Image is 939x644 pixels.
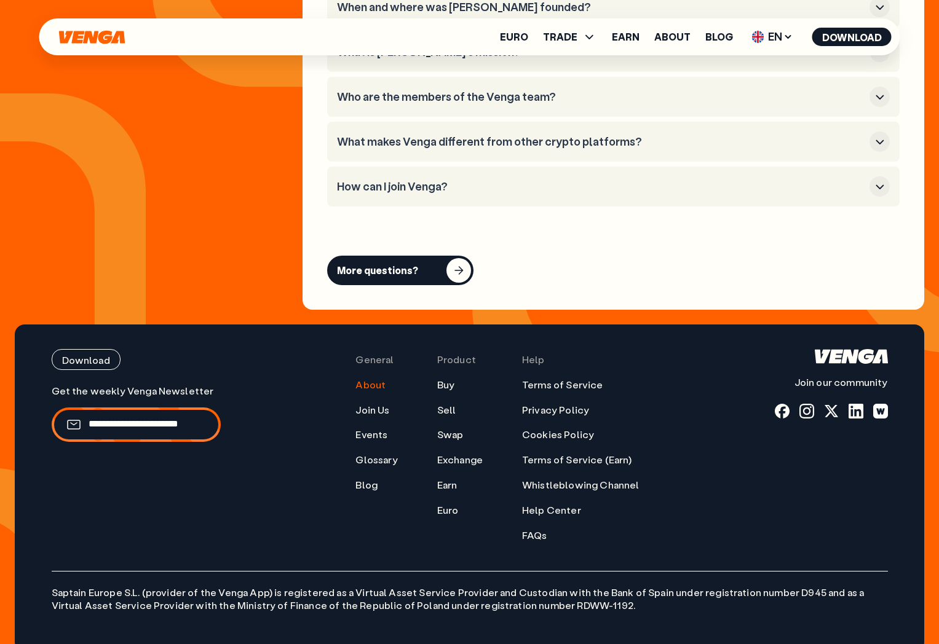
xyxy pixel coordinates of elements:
span: EN [748,27,798,47]
a: Earn [437,479,458,492]
h3: When and where was [PERSON_NAME] founded? [337,1,865,14]
a: About [654,32,691,42]
span: TRADE [543,32,577,42]
a: Euro [500,32,528,42]
button: More questions? [327,256,473,285]
a: Sell [437,404,456,417]
img: flag-uk [752,31,764,43]
button: Download [52,349,121,370]
a: Whistleblowing Channel [522,479,640,492]
a: warpcast [873,404,888,418]
a: Terms of Service (Earn) [522,454,632,466]
h3: What makes Venga different from other crypto platforms? [337,135,865,149]
span: General [355,353,394,366]
a: Download [52,349,221,370]
span: Product [437,353,476,366]
span: Help [522,353,545,366]
h3: What is [PERSON_NAME]’s mission? [337,45,865,59]
button: What makes Venga different from other crypto platforms? [337,132,890,152]
a: Help Center [522,504,581,517]
a: Cookies Policy [522,428,594,441]
span: TRADE [543,29,597,44]
a: Earn [612,32,640,42]
a: FAQs [522,529,547,542]
a: fb [775,404,790,418]
a: Terms of Service [522,379,603,391]
div: More questions? [337,264,418,277]
a: Buy [437,379,454,391]
a: Blog [705,32,733,42]
a: Join Us [355,404,389,417]
a: About [355,379,386,391]
a: x [824,404,839,418]
h3: How can I join Venga? [337,180,865,194]
a: Swap [437,428,464,441]
p: Join our community [775,376,888,389]
a: Exchange [437,454,483,466]
button: Who are the members of the Venga team? [337,87,890,107]
p: Get the weekly Venga Newsletter [52,385,221,398]
p: Saptain Europe S.L. (provider of the Venga App) is registered as a Virtual Asset Service Provider... [52,571,888,612]
a: Events [355,428,387,441]
svg: Home [815,349,888,364]
svg: Home [58,30,127,44]
a: Privacy Policy [522,404,589,417]
a: instagram [799,404,814,418]
button: How can I join Venga? [337,176,890,197]
button: Download [812,28,892,46]
a: linkedin [849,404,863,418]
a: Euro [437,504,459,517]
h3: Who are the members of the Venga team? [337,90,865,104]
a: Blog [355,479,378,492]
a: Glossary [355,454,397,466]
